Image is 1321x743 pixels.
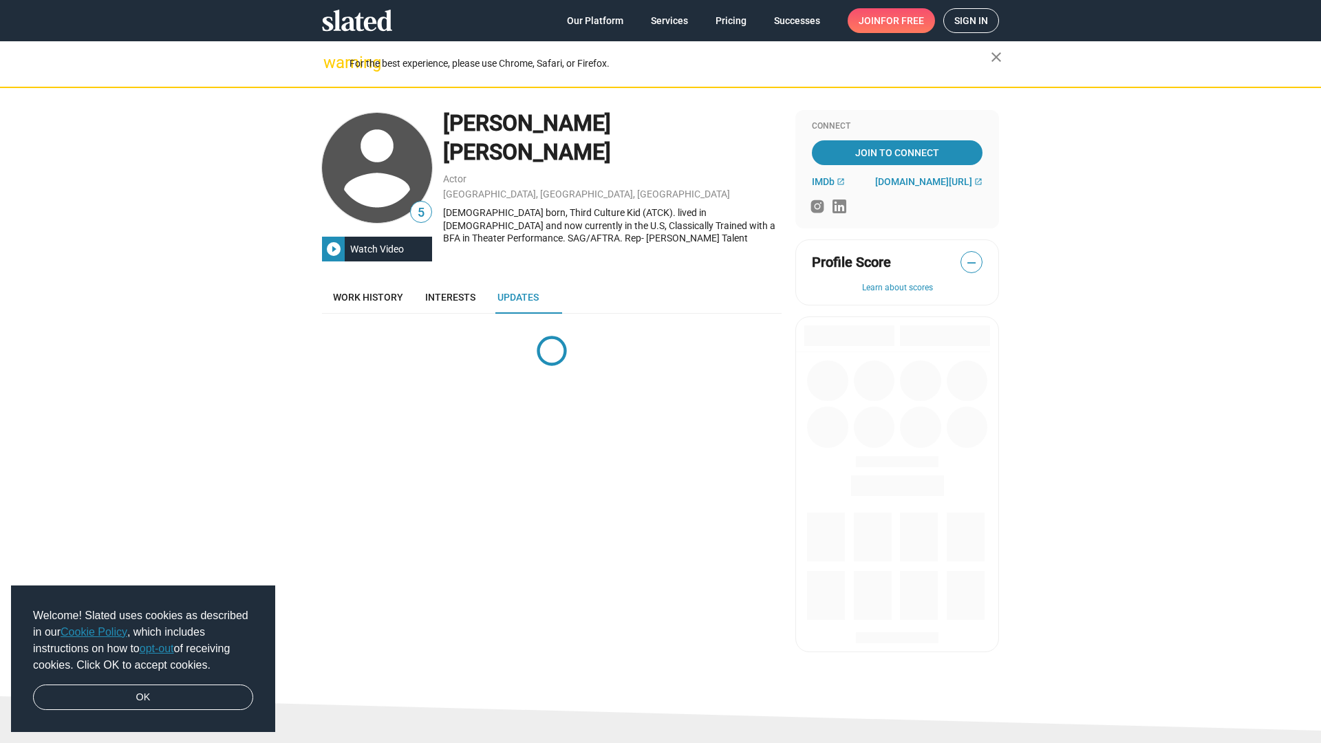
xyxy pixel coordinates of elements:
[961,254,982,272] span: —
[11,585,275,733] div: cookieconsent
[322,281,414,314] a: Work history
[954,9,988,32] span: Sign in
[763,8,831,33] a: Successes
[705,8,758,33] a: Pricing
[140,643,174,654] a: opt-out
[837,177,845,186] mat-icon: open_in_new
[443,189,730,200] a: [GEOGRAPHIC_DATA], [GEOGRAPHIC_DATA], [GEOGRAPHIC_DATA]
[443,206,782,245] div: [DEMOGRAPHIC_DATA] born, Third Culture Kid (ATCK). lived in [DEMOGRAPHIC_DATA] and now currently ...
[350,54,991,73] div: For the best experience, please use Chrome, Safari, or Firefox.
[497,292,539,303] span: Updates
[875,176,982,187] a: [DOMAIN_NAME][URL]
[974,177,982,186] mat-icon: open_in_new
[716,8,747,33] span: Pricing
[556,8,634,33] a: Our Platform
[322,237,432,261] button: Watch Video
[345,237,409,261] div: Watch Video
[325,241,342,257] mat-icon: play_circle_filled
[812,121,982,132] div: Connect
[651,8,688,33] span: Services
[33,607,253,674] span: Welcome! Slated uses cookies as described in our , which includes instructions on how to of recei...
[812,253,891,272] span: Profile Score
[812,283,982,294] button: Learn about scores
[812,140,982,165] a: Join To Connect
[640,8,699,33] a: Services
[443,173,466,184] a: Actor
[943,8,999,33] a: Sign in
[411,204,431,222] span: 5
[812,176,845,187] a: IMDb
[425,292,475,303] span: Interests
[774,8,820,33] span: Successes
[812,176,835,187] span: IMDb
[859,8,924,33] span: Join
[988,49,1005,65] mat-icon: close
[323,54,340,71] mat-icon: warning
[875,176,972,187] span: [DOMAIN_NAME][URL]
[815,140,980,165] span: Join To Connect
[567,8,623,33] span: Our Platform
[486,281,550,314] a: Updates
[443,109,782,167] div: [PERSON_NAME] [PERSON_NAME]
[881,8,924,33] span: for free
[333,292,403,303] span: Work history
[33,685,253,711] a: dismiss cookie message
[61,626,127,638] a: Cookie Policy
[848,8,935,33] a: Joinfor free
[414,281,486,314] a: Interests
